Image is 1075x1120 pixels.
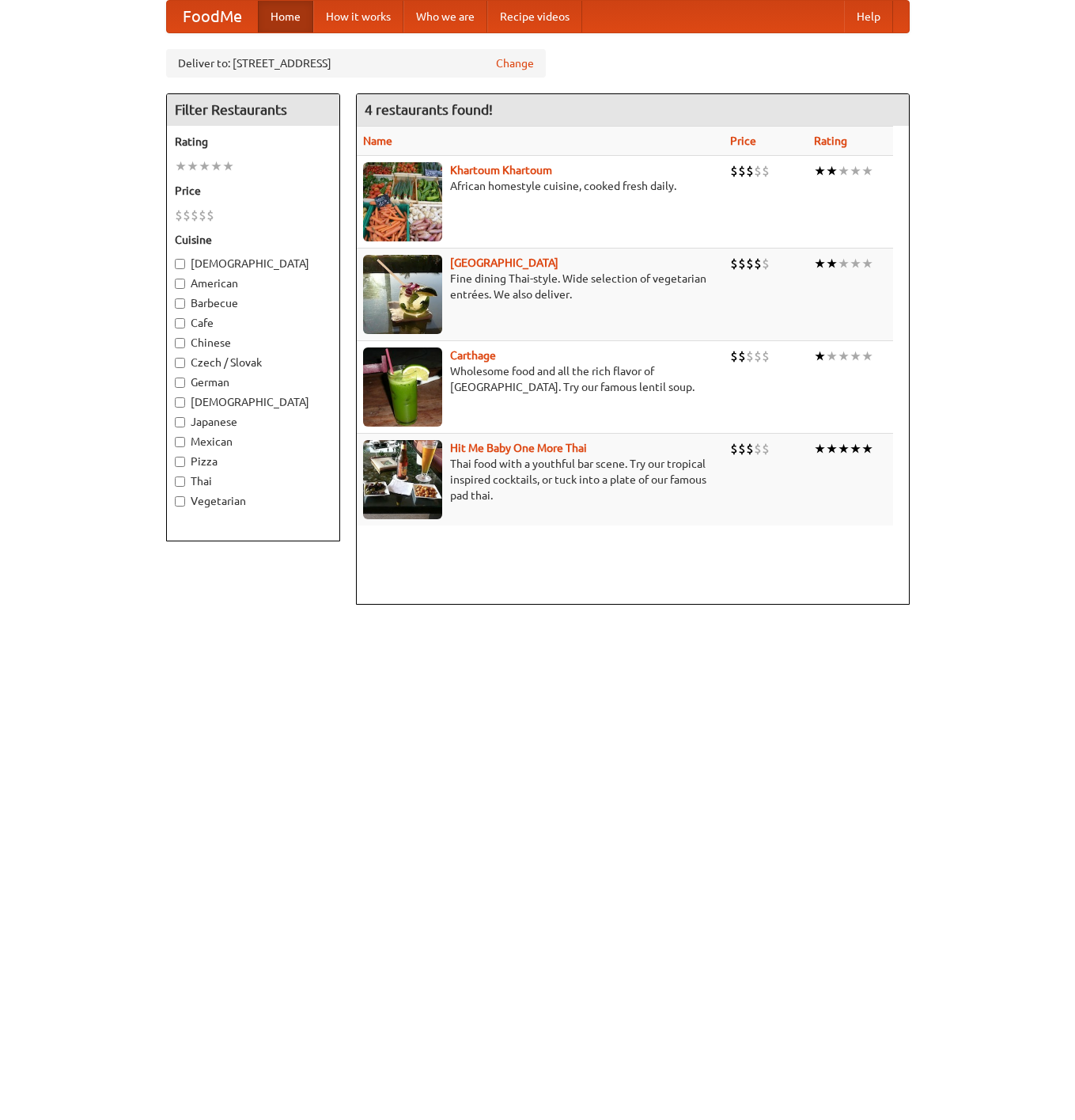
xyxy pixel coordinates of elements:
[746,347,754,365] li: $
[814,135,847,147] a: Rating
[746,255,754,272] li: $
[175,335,331,351] label: Chinese
[754,162,762,180] li: $
[838,347,850,365] li: ★
[730,440,738,457] li: $
[487,1,582,32] a: Recipe videos
[754,347,762,365] li: $
[175,315,331,331] label: Cafe
[738,347,746,365] li: $
[206,207,214,224] li: $
[730,162,738,180] li: $
[403,1,487,32] a: Who we are
[838,162,850,180] li: ★
[861,347,873,365] li: ★
[814,162,826,180] li: ★
[258,1,313,32] a: Home
[175,275,331,291] label: American
[363,363,717,395] p: Wholesome food and all the rich flavor of [GEOGRAPHIC_DATA]. Try our famous lentil soup.
[175,437,185,447] input: Mexican
[850,255,861,272] li: ★
[762,255,770,272] li: $
[738,440,746,457] li: $
[175,298,185,309] input: Barbecue
[363,456,717,503] p: Thai food with a youthful bar scene. Try our tropical inspired cocktails, or tuck into a plate of...
[175,394,331,410] label: [DEMOGRAPHIC_DATA]
[746,162,754,180] li: $
[814,255,826,272] li: ★
[844,1,893,32] a: Help
[861,162,873,180] li: ★
[861,255,873,272] li: ★
[191,207,199,224] li: $
[450,164,552,177] a: Khartoum Khartoum
[826,347,838,365] li: ★
[363,135,392,147] a: Name
[850,162,861,180] li: ★
[738,255,746,272] li: $
[762,347,770,365] li: $
[730,135,756,147] a: Price
[175,232,331,248] h5: Cuisine
[313,1,403,32] a: How it works
[175,279,185,289] input: American
[187,158,199,175] li: ★
[175,434,331,450] label: Mexican
[166,49,546,78] div: Deliver to: [STREET_ADDRESS]
[175,378,185,388] input: German
[754,440,762,457] li: $
[746,440,754,457] li: $
[175,183,331,199] h5: Price
[175,134,331,150] h5: Rating
[210,158,222,175] li: ★
[175,414,331,430] label: Japanese
[363,440,442,519] img: babythai.jpg
[222,158,234,175] li: ★
[199,207,206,224] li: $
[175,207,183,224] li: $
[175,355,331,370] label: Czech / Slovak
[363,347,442,427] img: carthage.jpg
[175,496,185,507] input: Vegetarian
[365,102,493,117] ng-pluralize: 4 restaurants found!
[363,178,717,194] p: African homestyle cuisine, cooked fresh daily.
[762,162,770,180] li: $
[199,158,210,175] li: ★
[826,440,838,457] li: ★
[175,256,331,271] label: [DEMOGRAPHIC_DATA]
[175,397,185,408] input: [DEMOGRAPHIC_DATA]
[814,347,826,365] li: ★
[167,94,339,126] h4: Filter Restaurants
[175,476,185,487] input: Thai
[363,255,442,334] img: satay.jpg
[826,162,838,180] li: ★
[738,162,746,180] li: $
[838,255,850,272] li: ★
[754,255,762,272] li: $
[496,55,534,71] a: Change
[183,207,191,224] li: $
[175,493,331,509] label: Vegetarian
[175,318,185,328] input: Cafe
[861,440,873,457] li: ★
[175,259,185,269] input: [DEMOGRAPHIC_DATA]
[450,442,587,454] a: Hit Me Baby One More Thai
[826,255,838,272] li: ★
[730,347,738,365] li: $
[363,271,717,302] p: Fine dining Thai-style. Wide selection of vegetarian entrées. We also deliver.
[175,374,331,390] label: German
[450,349,496,362] a: Carthage
[167,1,258,32] a: FoodMe
[450,256,558,269] a: [GEOGRAPHIC_DATA]
[850,440,861,457] li: ★
[175,295,331,311] label: Barbecue
[175,358,185,368] input: Czech / Slovak
[175,158,187,175] li: ★
[363,162,442,241] img: khartoum.jpg
[175,417,185,427] input: Japanese
[175,457,185,467] input: Pizza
